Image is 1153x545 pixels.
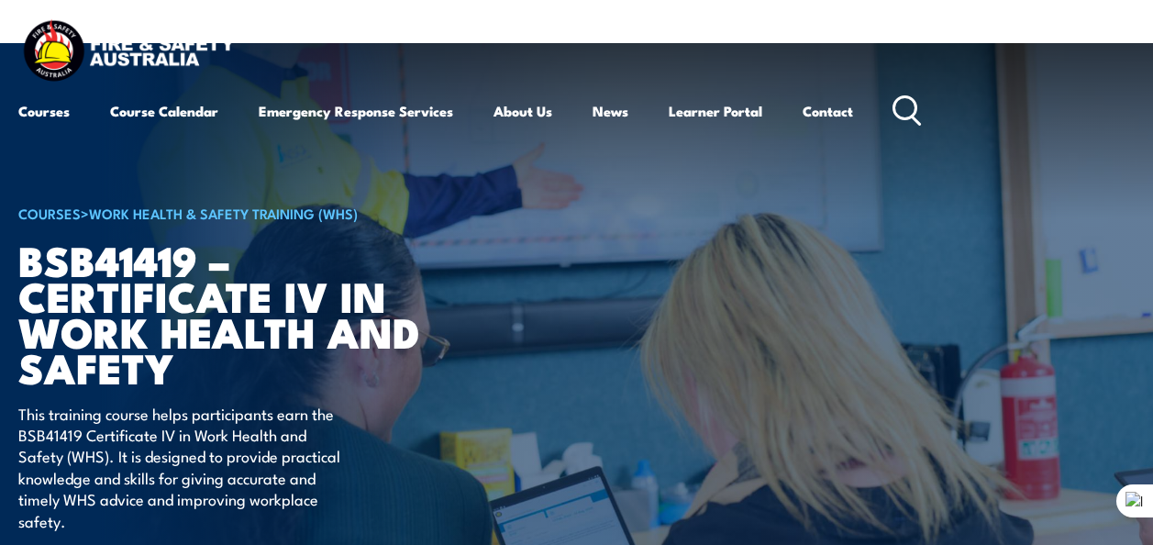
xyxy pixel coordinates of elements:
[669,89,762,133] a: Learner Portal
[110,89,218,133] a: Course Calendar
[18,241,471,385] h1: BSB41419 – Certificate IV in Work Health and Safety
[18,203,81,223] a: COURSES
[89,203,358,223] a: Work Health & Safety Training (WHS)
[18,202,471,224] h6: >
[18,403,353,531] p: This training course helps participants earn the BSB41419 Certificate IV in Work Health and Safet...
[593,89,628,133] a: News
[18,89,70,133] a: Courses
[259,89,453,133] a: Emergency Response Services
[803,89,853,133] a: Contact
[493,89,552,133] a: About Us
